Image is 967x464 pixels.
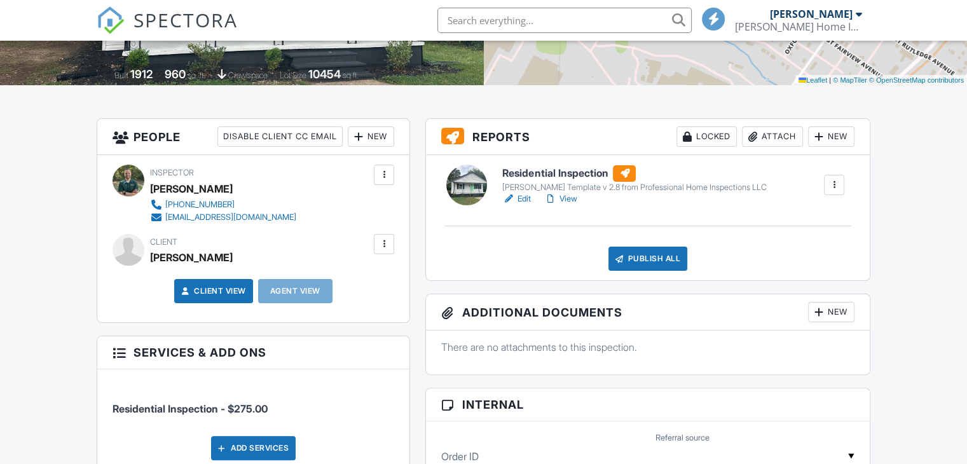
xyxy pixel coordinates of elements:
[188,71,205,80] span: sq. ft.
[308,67,341,81] div: 10454
[113,379,394,426] li: Service: Residential Inspection
[134,6,238,33] span: SPECTORA
[502,165,766,182] h6: Residential Inspection
[130,67,153,81] div: 1912
[97,119,409,155] h3: People
[113,402,268,415] span: Residential Inspection - $275.00
[735,20,862,33] div: Talley Home Inspections, LLC
[799,76,827,84] a: Leaflet
[742,126,803,147] div: Attach
[502,193,531,205] a: Edit
[228,71,268,80] span: crawlspace
[502,165,766,193] a: Residential Inspection [PERSON_NAME] Template v 2.8 from Professional Home Inspections LLC
[544,193,577,205] a: View
[150,248,233,267] div: [PERSON_NAME]
[808,126,854,147] div: New
[343,71,359,80] span: sq.ft.
[655,432,710,444] label: Referral source
[676,126,737,147] div: Locked
[426,119,870,155] h3: Reports
[211,436,296,460] div: Add Services
[502,182,766,193] div: [PERSON_NAME] Template v 2.8 from Professional Home Inspections LLC
[608,247,688,271] div: Publish All
[97,6,125,34] img: The Best Home Inspection Software - Spectora
[280,71,306,80] span: Lot Size
[150,198,296,211] a: [PHONE_NUMBER]
[833,76,867,84] a: © MapTiler
[165,200,235,210] div: [PHONE_NUMBER]
[114,71,128,80] span: Built
[437,8,692,33] input: Search everything...
[808,302,854,322] div: New
[150,179,233,198] div: [PERSON_NAME]
[441,340,854,354] p: There are no attachments to this inspection.
[165,212,296,222] div: [EMAIL_ADDRESS][DOMAIN_NAME]
[165,67,186,81] div: 960
[348,126,394,147] div: New
[97,17,238,44] a: SPECTORA
[829,76,831,84] span: |
[150,168,194,177] span: Inspector
[426,388,870,421] h3: Internal
[179,285,246,297] a: Client View
[869,76,964,84] a: © OpenStreetMap contributors
[441,449,479,463] label: Order ID
[150,211,296,224] a: [EMAIL_ADDRESS][DOMAIN_NAME]
[217,126,343,147] div: Disable Client CC Email
[426,294,870,331] h3: Additional Documents
[150,237,177,247] span: Client
[97,336,409,369] h3: Services & Add ons
[770,8,853,20] div: [PERSON_NAME]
